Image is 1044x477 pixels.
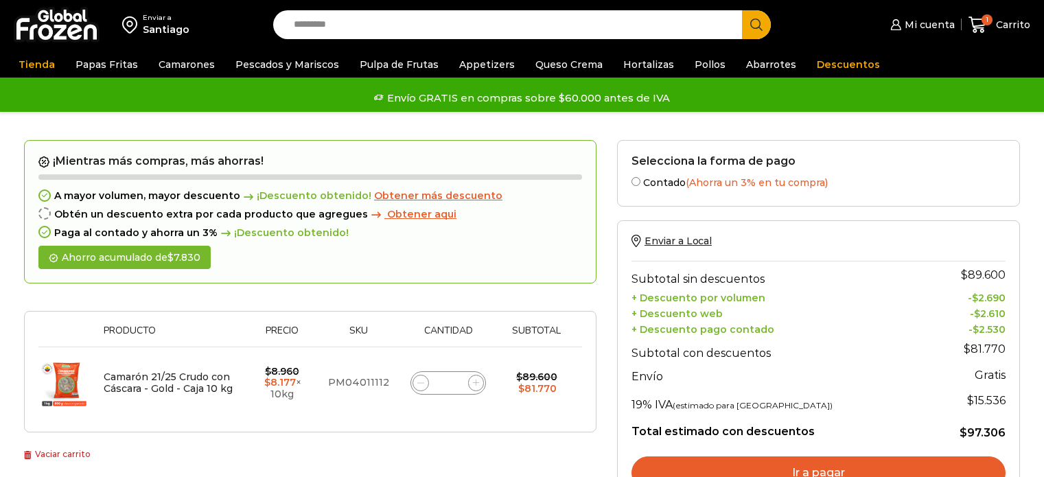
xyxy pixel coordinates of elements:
[264,376,296,388] bdi: 8.177
[968,9,1030,41] a: 1 Carrito
[631,304,927,320] th: + Descuento web
[265,365,271,377] span: $
[518,382,524,395] span: $
[516,371,557,383] bdi: 89.600
[167,251,200,264] bdi: 7.830
[993,18,1030,32] span: Carrito
[353,51,445,78] a: Pulpa de Frutas
[972,292,1006,304] bdi: 2.690
[38,227,582,239] div: Paga al contado y ahorra un 3%
[631,336,927,363] th: Subtotal con descuentos
[38,154,582,168] h2: ¡Mientras más compras, más ahorras!
[927,320,1006,336] td: -
[529,51,610,78] a: Queso Crema
[368,209,456,220] a: Obtener aqui
[218,227,349,239] span: ¡Descuento obtenido!
[631,289,927,305] th: + Descuento por volumen
[686,176,828,189] span: (Ahorra un 3% en tu compra)
[38,209,582,220] div: Obtén un descuento extra por cada producto que agregues
[631,177,640,186] input: Contado(Ahorra un 3% en tu compra)
[516,371,522,383] span: $
[810,51,887,78] a: Descuentos
[631,415,927,441] th: Total estimado con descuentos
[967,394,1006,407] span: 15.536
[631,174,1006,189] label: Contado
[229,51,346,78] a: Pescados y Mariscos
[439,373,458,393] input: Product quantity
[631,363,927,387] th: Envío
[887,11,954,38] a: Mi cuenta
[24,449,91,459] a: Vaciar carrito
[631,387,927,415] th: 19% IVA
[974,307,1006,320] bdi: 2.610
[688,51,732,78] a: Pollos
[973,323,1006,336] bdi: 2.530
[12,51,62,78] a: Tienda
[960,426,1006,439] bdi: 97.306
[245,325,318,347] th: Precio
[961,268,1006,281] bdi: 89.600
[167,251,174,264] span: $
[69,51,145,78] a: Papas Fritas
[97,325,245,347] th: Producto
[616,51,681,78] a: Hortalizas
[974,307,980,320] span: $
[631,235,712,247] a: Enviar a Local
[143,13,189,23] div: Enviar a
[975,369,1006,382] strong: Gratis
[518,382,557,395] bdi: 81.770
[264,376,270,388] span: $
[143,23,189,36] div: Santiago
[973,323,979,336] span: $
[374,189,502,202] span: Obtener más descuento
[927,289,1006,305] td: -
[374,190,502,202] a: Obtener más descuento
[38,246,211,270] div: Ahorro acumulado de
[240,190,371,202] span: ¡Descuento obtenido!
[964,342,971,356] span: $
[927,304,1006,320] td: -
[673,400,833,410] small: (estimado para [GEOGRAPHIC_DATA])
[152,51,222,78] a: Camarones
[982,14,993,25] span: 1
[960,426,967,439] span: $
[399,325,498,347] th: Cantidad
[972,292,978,304] span: $
[964,342,1006,356] bdi: 81.770
[742,10,771,39] button: Search button
[318,347,398,419] td: PM04011112
[245,347,318,419] td: × 10kg
[967,394,974,407] span: $
[104,371,233,395] a: Camarón 21/25 Crudo con Cáscara - Gold - Caja 10 kg
[318,325,398,347] th: Sku
[645,235,712,247] span: Enviar a Local
[631,320,927,336] th: + Descuento pago contado
[961,268,968,281] span: $
[631,154,1006,167] h2: Selecciona la forma de pago
[387,208,456,220] span: Obtener aqui
[122,13,143,36] img: address-field-icon.svg
[265,365,299,377] bdi: 8.960
[498,325,575,347] th: Subtotal
[901,18,955,32] span: Mi cuenta
[631,261,927,289] th: Subtotal sin descuentos
[739,51,803,78] a: Abarrotes
[452,51,522,78] a: Appetizers
[38,190,582,202] div: A mayor volumen, mayor descuento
